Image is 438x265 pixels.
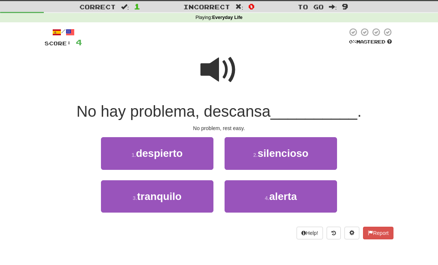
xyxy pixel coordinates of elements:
button: Help! [297,227,323,239]
button: 2.silencioso [225,137,337,169]
button: 1.despierto [101,137,213,169]
span: __________ [271,103,357,120]
div: No problem, rest easy. [45,125,393,132]
button: Report [363,227,393,239]
strong: Everyday Life [212,15,242,20]
button: 3.tranquilo [101,180,213,213]
span: alerta [269,191,297,202]
small: 3 . [133,195,137,201]
span: 1 [134,2,140,11]
span: 4 [76,38,82,47]
button: Round history (alt+y) [327,227,341,239]
span: 0 % [349,39,356,45]
span: . [357,103,362,120]
span: Correct [79,3,116,10]
span: To go [298,3,324,10]
div: Mastered [347,39,393,45]
span: 0 [248,2,255,11]
div: / [45,28,82,37]
button: 4.alerta [225,180,337,213]
span: : [121,4,129,10]
span: : [329,4,337,10]
small: 1 . [131,152,136,158]
span: despierto [136,148,183,159]
span: Incorrect [183,3,230,10]
small: 2 . [253,152,258,158]
small: 4 . [265,195,269,201]
span: No hay problema, descansa [76,103,271,120]
span: silencioso [258,148,308,159]
span: 9 [342,2,348,11]
span: Score: [45,40,71,46]
span: tranquilo [137,191,182,202]
span: : [235,4,243,10]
